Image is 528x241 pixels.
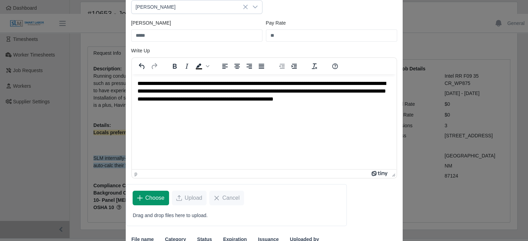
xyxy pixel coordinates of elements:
[172,191,207,205] button: Upload
[148,61,160,71] button: Redo
[136,61,148,71] button: Undo
[389,170,396,178] div: Press the Up and Down arrow keys to resize the editor.
[209,191,244,205] button: Cancel
[181,61,193,71] button: Italic
[135,171,137,177] div: p
[255,61,267,71] button: Justify
[231,61,243,71] button: Align center
[132,1,248,14] span: David O'Bryon
[133,191,169,205] button: Choose
[193,61,210,71] div: Background color Black
[243,61,255,71] button: Align right
[133,212,340,219] p: Drag and drop files here to upload.
[169,61,181,71] button: Bold
[329,61,341,71] button: Help
[132,74,396,169] iframe: Rich Text Area
[222,194,240,202] span: Cancel
[131,47,150,54] label: Write Up
[276,61,288,71] button: Decrease indent
[371,171,389,177] a: Powered by Tiny
[131,19,171,27] label: [PERSON_NAME]
[185,194,202,202] span: Upload
[145,194,165,202] span: Choose
[288,61,300,71] button: Increase indent
[219,61,231,71] button: Align left
[309,61,320,71] button: Clear formatting
[266,19,286,27] label: Pay Rate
